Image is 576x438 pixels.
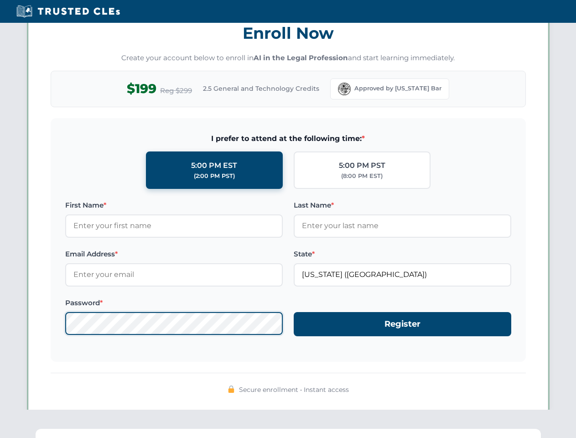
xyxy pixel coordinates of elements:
[339,160,385,172] div: 5:00 PM PST
[294,249,511,260] label: State
[254,53,348,62] strong: AI in the Legal Profession
[127,78,156,99] span: $199
[294,263,511,286] input: Florida (FL)
[65,200,283,211] label: First Name
[341,172,383,181] div: (8:00 PM EST)
[294,312,511,336] button: Register
[354,84,441,93] span: Approved by [US_STATE] Bar
[65,297,283,308] label: Password
[65,214,283,237] input: Enter your first name
[338,83,351,95] img: Florida Bar
[194,172,235,181] div: (2:00 PM PST)
[65,263,283,286] input: Enter your email
[51,53,526,63] p: Create your account below to enroll in and start learning immediately.
[191,160,237,172] div: 5:00 PM EST
[228,386,235,393] img: 🔒
[51,19,526,47] h3: Enroll Now
[203,83,319,94] span: 2.5 General and Technology Credits
[160,85,192,96] span: Reg $299
[294,200,511,211] label: Last Name
[294,214,511,237] input: Enter your last name
[239,385,349,395] span: Secure enrollment • Instant access
[65,133,511,145] span: I prefer to attend at the following time:
[65,249,283,260] label: Email Address
[14,5,123,18] img: Trusted CLEs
